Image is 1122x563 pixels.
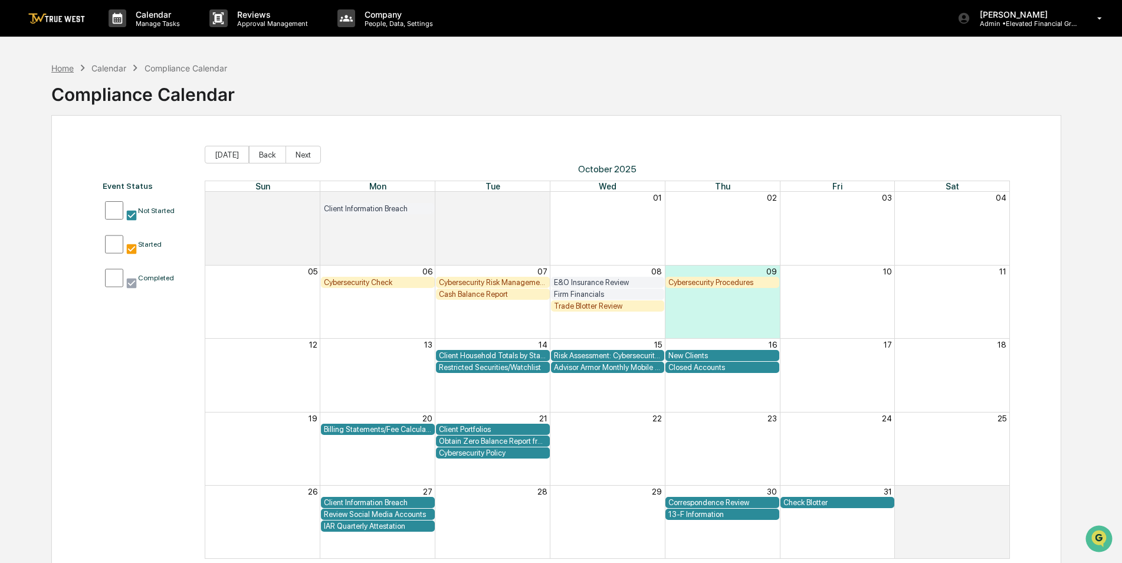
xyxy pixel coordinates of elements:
[228,9,314,19] p: Reviews
[205,181,1010,559] div: Month View
[83,199,143,209] a: Powered byPylon
[668,498,776,507] div: Correspondence Review
[439,278,547,287] div: Cybersecurity Risk Management and Strategy
[537,267,547,276] button: 07
[308,267,317,276] button: 05
[28,13,85,24] img: logo
[485,181,500,191] span: Tue
[7,166,79,188] a: 🔎Data Lookup
[554,363,662,372] div: Advisor Armor Monthly Mobile Applet Scan
[138,207,175,215] div: Not Started
[201,94,215,108] button: Start new chat
[998,340,1006,349] button: 18
[439,290,547,299] div: Cash Balance Report
[882,193,892,202] button: 03
[355,9,439,19] p: Company
[145,63,227,73] div: Compliance Calendar
[126,19,186,28] p: Manage Tasks
[554,351,662,360] div: Risk Assessment: Cybersecurity and Technology Vendor Review
[668,510,776,519] div: 13-F Information
[422,193,432,202] button: 29
[599,181,616,191] span: Wed
[651,267,662,276] button: 08
[767,414,777,423] button: 23
[1084,524,1116,556] iframe: Open customer support
[286,146,321,163] button: Next
[882,414,892,423] button: 24
[554,278,662,287] div: E&O Insurance Review
[324,204,432,213] div: Client Information Breach
[40,102,149,112] div: We're available if you need us!
[228,19,314,28] p: Approval Management
[103,181,193,191] div: Event Status
[324,522,432,531] div: IAR Quarterly Attestation
[884,487,892,496] button: 31
[537,193,547,202] button: 30
[783,498,891,507] div: Check Blotter
[12,150,21,159] div: 🖐️
[439,363,547,372] div: Restricted Securities/Watchlist
[998,414,1006,423] button: 25
[652,414,662,423] button: 22
[324,425,432,434] div: Billing Statements/Fee Calculations Report
[970,19,1080,28] p: Admin • Elevated Financial Group
[767,193,777,202] button: 02
[81,144,151,165] a: 🗄️Attestations
[51,63,74,73] div: Home
[537,487,547,496] button: 28
[307,193,317,202] button: 28
[24,171,74,183] span: Data Lookup
[999,267,1006,276] button: 11
[97,149,146,161] span: Attestations
[369,181,386,191] span: Mon
[424,340,432,349] button: 13
[422,414,432,423] button: 20
[324,278,432,287] div: Cybersecurity Check
[766,267,777,276] button: 09
[439,449,547,457] div: Cybersecurity Policy
[652,487,662,496] button: 29
[998,487,1006,496] button: 01
[249,146,286,163] button: Back
[12,25,215,44] p: How can we help?
[324,498,432,507] div: Client Information Breach
[423,487,432,496] button: 27
[126,9,186,19] p: Calendar
[205,163,1010,175] span: October 2025
[946,181,959,191] span: Sat
[996,193,1006,202] button: 04
[40,90,193,102] div: Start new chat
[539,340,547,349] button: 14
[7,144,81,165] a: 🖐️Preclearance
[439,425,547,434] div: Client Portfolios
[715,181,730,191] span: Thu
[255,181,270,191] span: Sun
[117,200,143,209] span: Pylon
[308,487,317,496] button: 26
[769,340,777,349] button: 16
[668,363,776,372] div: Closed Accounts
[883,267,892,276] button: 10
[138,240,162,248] div: Started
[668,278,776,287] div: Cybersecurity Procedures
[12,172,21,182] div: 🔎
[24,149,76,161] span: Preclearance
[439,437,547,446] div: Obtain Zero Balance Report from Custodian
[91,63,126,73] div: Calendar
[554,290,662,299] div: Firm Financials
[439,351,547,360] div: Client Household Totals by State
[970,9,1080,19] p: [PERSON_NAME]
[832,181,842,191] span: Fri
[12,90,33,112] img: 1746055101610-c473b297-6a78-478c-a979-82029cc54cd1
[324,510,432,519] div: Review Social Media Accounts
[654,340,662,349] button: 15
[355,19,439,28] p: People, Data, Settings
[309,414,317,423] button: 19
[51,74,235,105] div: Compliance Calendar
[653,193,662,202] button: 01
[884,340,892,349] button: 17
[668,351,776,360] div: New Clients
[86,150,95,159] div: 🗄️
